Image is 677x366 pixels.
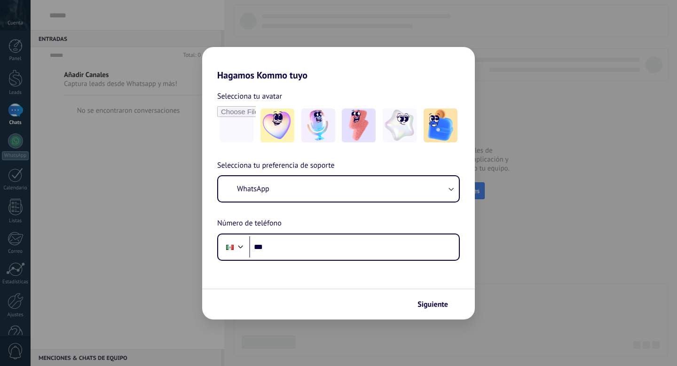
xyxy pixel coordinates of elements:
[424,109,457,142] img: -5.jpeg
[237,184,269,194] span: WhatsApp
[260,109,294,142] img: -1.jpeg
[221,237,239,257] div: Mexico: + 52
[383,109,417,142] img: -4.jpeg
[202,47,475,81] h2: Hagamos Kommo tuyo
[218,176,459,202] button: WhatsApp
[417,301,448,308] span: Siguiente
[301,109,335,142] img: -2.jpeg
[413,296,461,312] button: Siguiente
[217,218,282,230] span: Número de teléfono
[342,109,376,142] img: -3.jpeg
[217,160,335,172] span: Selecciona tu preferencia de soporte
[217,90,282,102] span: Selecciona tu avatar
